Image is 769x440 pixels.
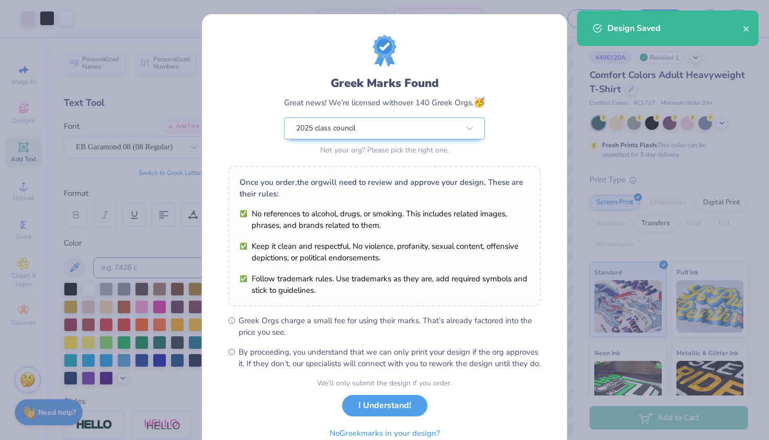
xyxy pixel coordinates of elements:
span: Greek Orgs charge a small fee for using their marks. That’s already factored into the price you see. [239,315,541,338]
li: Keep it clean and respectful. No violence, profanity, sexual content, offensive depictions, or po... [240,240,529,263]
div: Not your org? Please pick the right one. [284,145,485,156]
img: license-marks-badge.png [373,35,396,67]
button: I Understand! [342,395,427,416]
button: close [743,22,750,35]
div: Design Saved [607,22,743,35]
span: 🥳 [473,96,485,108]
li: No references to alcohol, drugs, or smoking. This includes related images, phrases, and brands re... [240,208,529,231]
span: By proceeding, you understand that we can only print your design if the org approves it. If they ... [239,346,541,369]
li: Follow trademark rules. Use trademarks as they are, add required symbols and stick to guidelines. [240,273,529,296]
div: Once you order, the org will need to review and approve your design. These are their rules: [240,177,529,200]
div: Greek Marks Found [284,75,485,92]
div: We’ll only submit the design if you order. [317,378,452,389]
div: Great news! We’re licensed with over 140 Greek Orgs. [284,95,485,109]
